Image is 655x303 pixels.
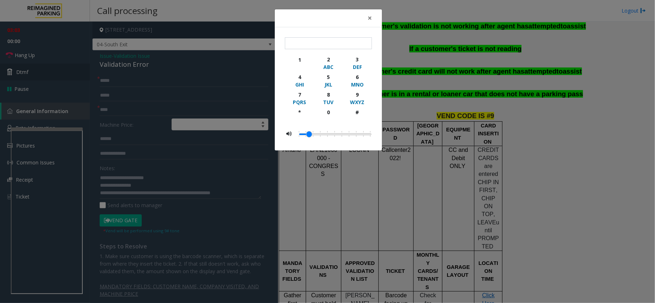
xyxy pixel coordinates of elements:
[285,89,314,107] button: 7PQRS
[290,73,309,81] div: 4
[347,98,367,106] div: WXYZ
[299,129,303,139] li: 0
[368,13,372,23] span: ×
[314,107,343,124] button: 0
[343,107,372,124] button: #
[347,108,367,116] div: #
[347,81,367,88] div: MNO
[314,89,343,107] button: 8TUV
[318,63,338,71] div: ABC
[285,72,314,89] button: 4GHI
[317,129,324,139] li: 0.15
[314,54,343,72] button: 2ABC
[285,54,314,72] button: 1
[306,131,312,137] a: Drag
[290,98,309,106] div: PQRS
[290,81,309,88] div: GHI
[343,89,372,107] button: 9WXYZ
[318,81,338,88] div: JKL
[347,56,367,63] div: 3
[318,98,338,106] div: TUV
[347,63,367,71] div: DEF
[346,129,353,139] li: 0.35
[347,73,367,81] div: 6
[290,91,309,98] div: 7
[314,72,343,89] button: 5JKL
[353,129,360,139] li: 0.4
[324,129,331,139] li: 0.2
[347,91,367,98] div: 9
[318,56,338,63] div: 2
[331,129,338,139] li: 0.25
[343,72,372,89] button: 6MNO
[363,9,377,27] button: Close
[303,129,310,139] li: 0.05
[318,73,338,81] div: 5
[360,129,367,139] li: 0.45
[318,108,338,116] div: 0
[367,129,370,139] li: 0.5
[318,91,338,98] div: 8
[338,129,346,139] li: 0.3
[343,54,372,72] button: 3DEF
[290,56,309,64] div: 1
[310,129,317,139] li: 0.1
